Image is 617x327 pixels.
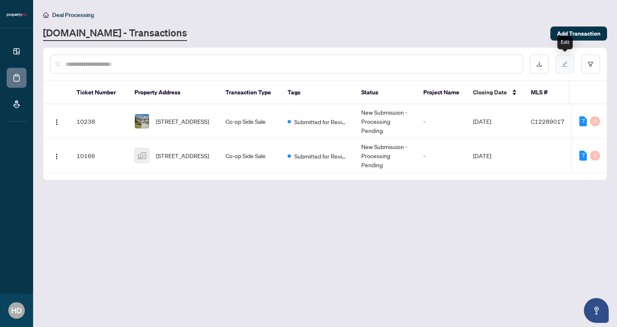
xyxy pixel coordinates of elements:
[584,298,609,323] button: Open asap
[53,153,60,160] img: Logo
[530,55,549,74] button: download
[135,149,149,163] img: thumbnail-img
[531,118,564,125] span: C12289017
[43,12,49,18] span: home
[70,81,128,104] th: Ticket Number
[466,104,524,139] td: [DATE]
[219,81,281,104] th: Transaction Type
[355,104,417,139] td: New Submission - Processing Pending
[590,116,600,126] div: 0
[562,61,568,67] span: edit
[128,81,219,104] th: Property Address
[11,305,22,316] span: HD
[557,36,573,49] div: Edit
[156,117,209,126] span: [STREET_ADDRESS]
[466,81,524,104] th: Closing Date
[43,26,187,41] a: [DOMAIN_NAME] - Transactions
[53,119,60,125] img: Logo
[219,104,281,139] td: Co-op Side Sale
[536,61,542,67] span: download
[135,114,149,128] img: thumbnail-img
[52,11,94,19] span: Deal Processing
[70,104,128,139] td: 10238
[355,81,417,104] th: Status
[473,88,507,97] span: Closing Date
[219,139,281,173] td: Co-op Side Sale
[579,151,587,161] div: 7
[590,151,600,161] div: 0
[50,115,63,128] button: Logo
[581,55,600,74] button: filter
[417,81,466,104] th: Project Name
[294,151,348,161] span: Submitted for Review
[555,55,574,74] button: edit
[550,26,607,41] button: Add Transaction
[156,151,209,160] span: [STREET_ADDRESS]
[281,81,355,104] th: Tags
[417,139,466,173] td: -
[7,12,26,17] img: logo
[355,139,417,173] td: New Submission - Processing Pending
[294,117,348,126] span: Submitted for Review
[50,149,63,162] button: Logo
[557,27,600,40] span: Add Transaction
[70,139,128,173] td: 10166
[579,116,587,126] div: 7
[417,104,466,139] td: -
[588,61,593,67] span: filter
[524,81,574,104] th: MLS #
[466,139,524,173] td: [DATE]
